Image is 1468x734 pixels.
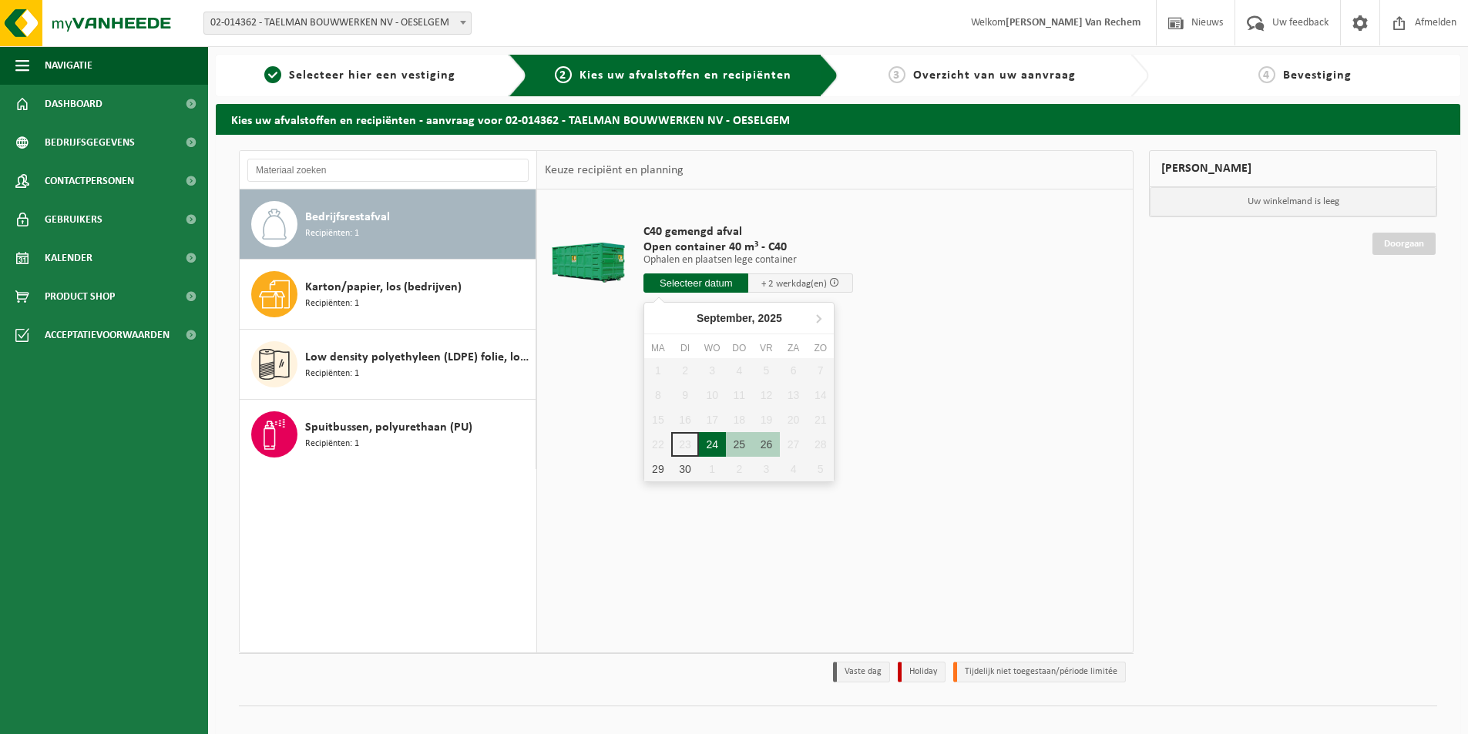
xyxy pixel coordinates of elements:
[644,340,671,356] div: ma
[204,12,471,34] span: 02-014362 - TAELMAN BOUWWERKEN NV - OESELGEM
[643,224,853,240] span: C40 gemengd afval
[289,69,455,82] span: Selecteer hier een vestiging
[758,313,782,323] i: 2025
[643,273,748,293] input: Selecteer datum
[203,12,472,35] span: 02-014362 - TAELMAN BOUWWERKEN NV - OESELGEM
[305,278,462,297] span: Karton/papier, los (bedrijven)
[45,277,115,316] span: Product Shop
[305,226,359,241] span: Recipiënten: 1
[247,159,529,182] input: Materiaal zoeken
[264,66,281,83] span: 1
[305,437,359,451] span: Recipiënten: 1
[1372,233,1436,255] a: Doorgaan
[644,457,671,481] div: 29
[807,340,834,356] div: zo
[240,260,536,330] button: Karton/papier, los (bedrijven) Recipiënten: 1
[45,162,134,200] span: Contactpersonen
[913,69,1076,82] span: Overzicht van uw aanvraag
[1149,150,1437,187] div: [PERSON_NAME]
[45,200,102,239] span: Gebruikers
[1150,187,1436,216] p: Uw winkelmand is leeg
[898,662,946,682] li: Holiday
[671,340,698,356] div: di
[699,340,726,356] div: wo
[761,279,827,289] span: + 2 werkdag(en)
[889,66,905,83] span: 3
[216,104,1460,134] h2: Kies uw afvalstoffen en recipiënten - aanvraag voor 02-014362 - TAELMAN BOUWWERKEN NV - OESELGEM
[690,306,788,330] div: September,
[240,400,536,469] button: Spuitbussen, polyurethaan (PU) Recipiënten: 1
[953,662,1126,682] li: Tijdelijk niet toegestaan/période limitée
[780,340,807,356] div: za
[240,330,536,400] button: Low density polyethyleen (LDPE) folie, los, naturel/gekleurd (80/20) Recipiënten: 1
[726,457,753,481] div: 2
[45,85,102,123] span: Dashboard
[45,123,135,162] span: Bedrijfsgegevens
[45,239,92,277] span: Kalender
[305,348,532,367] span: Low density polyethyleen (LDPE) folie, los, naturel/gekleurd (80/20)
[305,297,359,311] span: Recipiënten: 1
[753,432,780,457] div: 26
[45,316,170,354] span: Acceptatievoorwaarden
[753,340,780,356] div: vr
[45,46,92,85] span: Navigatie
[1258,66,1275,83] span: 4
[726,432,753,457] div: 25
[699,457,726,481] div: 1
[223,66,496,85] a: 1Selecteer hier een vestiging
[240,189,536,260] button: Bedrijfsrestafval Recipiënten: 1
[305,418,472,437] span: Spuitbussen, polyurethaan (PU)
[671,457,698,481] div: 30
[305,367,359,381] span: Recipiënten: 1
[643,255,853,266] p: Ophalen en plaatsen lege container
[537,151,691,189] div: Keuze recipiënt en planning
[753,457,780,481] div: 3
[579,69,791,82] span: Kies uw afvalstoffen en recipiënten
[699,432,726,457] div: 24
[643,240,853,255] span: Open container 40 m³ - C40
[305,208,390,226] span: Bedrijfsrestafval
[1283,69,1352,82] span: Bevestiging
[726,340,753,356] div: do
[555,66,572,83] span: 2
[833,662,890,682] li: Vaste dag
[1006,17,1140,28] strong: [PERSON_NAME] Van Rechem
